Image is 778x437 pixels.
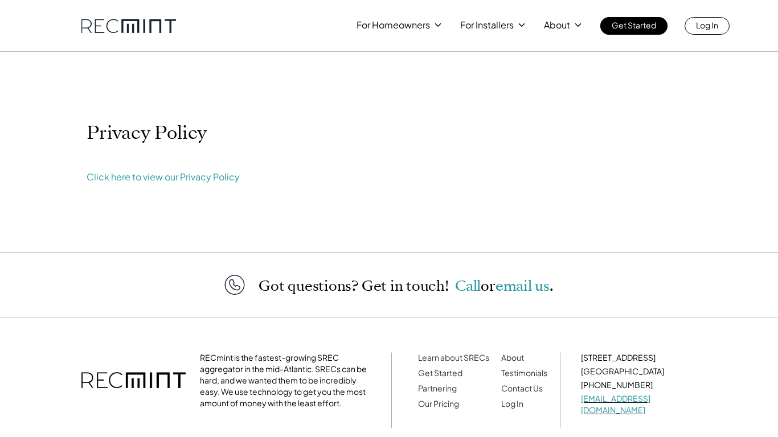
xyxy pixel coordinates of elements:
[685,17,730,35] a: Log In
[600,17,668,35] a: Get Started
[418,398,459,409] a: Our Pricing
[550,276,554,296] span: .
[696,17,718,33] p: Log In
[460,17,514,33] p: For Installers
[418,368,462,378] a: Get Started
[357,17,430,33] p: For Homeowners
[200,352,371,409] p: RECmint is the fastest-growing SREC aggregator in the mid-Atlantic. SRECs can be hard, and we wan...
[581,393,650,415] a: [EMAIL_ADDRESS][DOMAIN_NAME]
[496,276,550,296] a: email us
[418,383,457,393] a: Partnering
[501,368,547,378] a: Testimonials
[581,352,697,363] p: [STREET_ADDRESS]
[481,276,496,296] span: or
[544,17,570,33] p: About
[501,398,523,409] a: Log In
[501,352,524,362] a: About
[581,379,697,390] p: [PHONE_NUMBER]
[501,383,543,393] a: Contact Us
[87,171,240,183] a: Click here to view our Privacy Policy
[455,276,481,296] a: Call
[87,120,691,145] p: Privacy Policy
[259,278,553,294] p: Got questions? Get in touch!
[581,365,697,377] p: [GEOGRAPHIC_DATA]
[612,17,656,33] p: Get Started
[418,352,489,362] a: Learn about SRECs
